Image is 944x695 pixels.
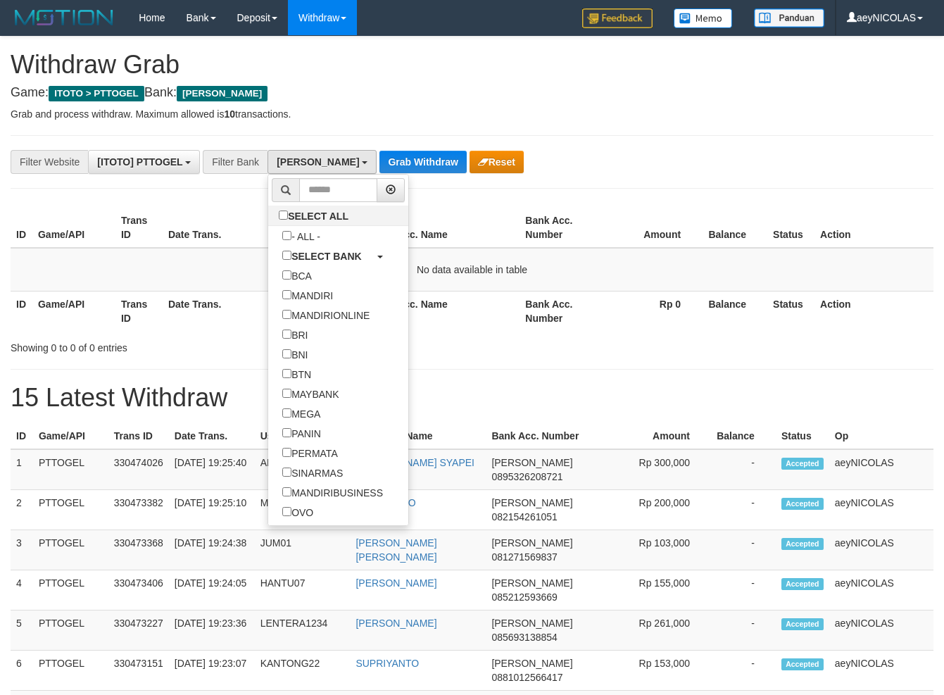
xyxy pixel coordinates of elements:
span: [PERSON_NAME] [491,497,572,508]
label: PERMATA [268,443,352,463]
td: 3 [11,530,33,570]
span: [PERSON_NAME] [177,86,268,101]
td: - [711,651,776,691]
th: Amount [621,423,711,449]
label: MANDIRI [268,285,347,305]
span: Copy 085693138854 to clipboard [491,632,557,643]
img: MOTION_logo.png [11,7,118,28]
td: - [711,449,776,490]
th: Game/API [32,291,115,331]
td: Rp 261,000 [621,611,711,651]
h1: Withdraw Grab [11,51,933,79]
input: MANDIRIBUSINESS [282,487,291,496]
th: Op [829,423,933,449]
td: PTTOGEL [33,530,108,570]
th: Bank Acc. Number [520,208,603,248]
td: Rp 200,000 [621,490,711,530]
td: MARMIANTO [255,490,351,530]
input: SELECT ALL [279,211,288,220]
th: Date Trans. [163,291,264,331]
th: ID [11,291,32,331]
p: Grab and process withdraw. Maximum allowed is transactions. [11,107,933,121]
label: OVO [268,502,327,522]
div: Showing 0 to 0 of 0 entries [11,335,383,355]
div: Filter Website [11,150,88,174]
span: Accepted [781,618,824,630]
td: - [711,490,776,530]
img: panduan.png [754,8,824,27]
td: aeyNICOLAS [829,490,933,530]
span: ITOTO > PTTOGEL [49,86,144,101]
th: Bank Acc. Number [486,423,621,449]
th: Rp 0 [603,291,702,331]
a: [PERSON_NAME] SYAPEI [355,457,474,468]
td: AHRAAD [255,449,351,490]
button: Reset [470,151,524,173]
span: [PERSON_NAME] [491,537,572,549]
input: MANDIRI [282,290,291,299]
td: 4 [11,570,33,611]
td: [DATE] 19:24:38 [169,530,255,570]
th: Bank Acc. Number [520,291,603,331]
label: MANDIRIONLINE [268,305,384,325]
span: Copy 0895326208721 to clipboard [491,471,562,482]
th: Game/API [33,423,108,449]
th: Trans ID [115,291,163,331]
td: Rp 155,000 [621,570,711,611]
td: 330473227 [108,611,169,651]
th: Date Trans. [169,423,255,449]
a: SUPRIYANTO [355,658,419,669]
td: aeyNICOLAS [829,530,933,570]
b: SELECT BANK [291,251,362,262]
td: aeyNICOLAS [829,449,933,490]
input: PERMATA [282,448,291,457]
th: ID [11,208,32,248]
td: HANTU07 [255,570,351,611]
span: Accepted [781,658,824,670]
td: Rp 153,000 [621,651,711,691]
td: 1 [11,449,33,490]
input: SELECT BANK [282,251,291,260]
button: [ITOTO] PTTOGEL [88,150,200,174]
input: - ALL - [282,231,291,240]
th: Balance [711,423,776,449]
td: 5 [11,611,33,651]
td: [DATE] 19:24:05 [169,570,255,611]
th: Balance [702,208,767,248]
span: [PERSON_NAME] [491,577,572,589]
label: BRI [268,325,322,344]
span: Accepted [781,538,824,550]
td: aeyNICOLAS [829,611,933,651]
label: MAYBANK [268,384,353,403]
th: Action [814,291,933,331]
th: ID [11,423,33,449]
span: Accepted [781,458,824,470]
label: GOPAY [268,522,339,541]
span: Accepted [781,498,824,510]
td: - [711,530,776,570]
td: LENTERA1234 [255,611,351,651]
span: Copy 0881012566417 to clipboard [491,672,562,683]
a: [PERSON_NAME] [PERSON_NAME] [355,537,436,563]
a: SELECT BANK [268,246,408,265]
th: User ID [255,423,351,449]
td: PTTOGEL [33,449,108,490]
td: PTTOGEL [33,611,108,651]
td: [DATE] 19:23:36 [169,611,255,651]
span: Accepted [781,578,824,590]
td: [DATE] 19:25:40 [169,449,255,490]
th: Date Trans. [163,208,264,248]
strong: 10 [224,108,235,120]
span: [PERSON_NAME] [277,156,359,168]
label: MEGA [268,403,334,423]
th: Bank Acc. Name [365,291,520,331]
span: [PERSON_NAME] [491,658,572,669]
img: Feedback.jpg [582,8,653,28]
input: MAYBANK [282,389,291,398]
th: Action [814,208,933,248]
h1: 15 Latest Withdraw [11,384,933,412]
td: PTTOGEL [33,490,108,530]
input: BNI [282,349,291,358]
button: Grab Withdraw [379,151,466,173]
input: BTN [282,369,291,378]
